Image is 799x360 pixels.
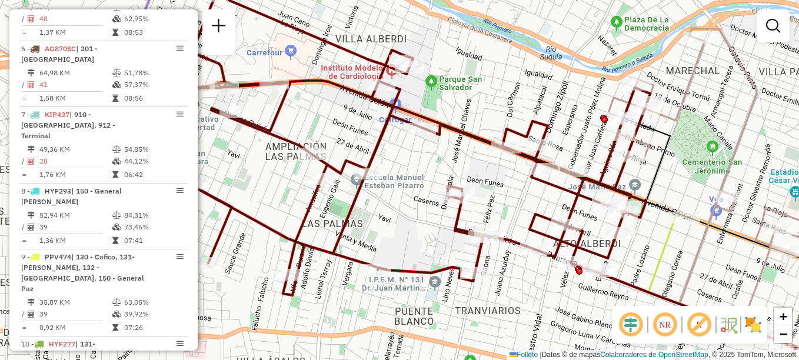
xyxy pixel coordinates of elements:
[45,110,69,119] span: KIP437
[39,79,112,91] td: 41
[124,14,149,23] font: 62,95%
[510,351,538,359] a: Folleto
[21,186,30,195] font: 8 -
[177,187,184,194] em: Opções
[21,79,27,91] td: /
[21,322,27,334] td: =
[21,92,27,104] td: =
[21,221,27,233] td: /
[124,26,183,38] td: 08:53
[685,311,713,339] span: Exibir rótulo
[112,237,118,244] i: Tempo total em rota
[39,169,112,181] td: 1,76 KM
[600,351,708,359] a: Colaboradores de OpenStreetMap
[21,186,122,206] span: | 150 - General [PERSON_NAME]
[177,340,184,347] em: Opções
[719,315,738,334] img: Fluxo de ruas
[21,252,30,261] font: 9 -
[112,299,121,306] i: % de utilização do peso
[124,67,183,79] td: 51,78%
[21,110,115,140] span: | 910 - [GEOGRAPHIC_DATA], 912 - Terminal
[112,171,118,178] i: Tempo total em rota
[28,15,35,22] i: Total de Atividades
[124,235,183,246] td: 07:41
[744,315,763,334] img: Exibir/Ocultar setores
[124,169,183,181] td: 06:42
[49,339,75,348] span: HYF277
[780,326,787,341] span: −
[177,45,184,52] em: Opções
[124,209,183,221] td: 84,31%
[28,212,35,219] i: Distância Total
[21,26,27,38] td: =
[39,308,112,320] td: 39
[28,224,35,231] i: Total de Atividades
[21,235,27,246] td: =
[124,80,149,89] font: 57,37%
[45,186,71,195] span: HYF293
[28,81,35,88] i: Total de Atividades
[112,324,118,331] i: Tempo total em rota
[124,144,183,155] td: 54,85%
[28,158,35,165] i: Total de Atividades
[21,252,144,293] span: | 130 - Cofico, 131- [PERSON_NAME], 132 - [GEOGRAPHIC_DATA], 150 - General Paz
[39,13,112,25] td: 48
[124,309,149,318] font: 39,92%
[39,26,112,38] td: 1,37 KM
[21,110,30,119] font: 7 -
[124,296,183,308] td: 63,05%
[112,311,121,318] i: % de utilização da cubagem
[39,67,112,79] td: 64,98 KM
[112,95,118,102] i: Tempo total em rota
[774,308,792,325] a: Acercar
[28,299,35,306] i: Distância Total
[124,322,183,334] td: 07:26
[45,252,71,261] span: PPV474
[651,311,679,339] span: Ocultar NR
[39,209,112,221] td: 52,94 KM
[112,224,121,231] i: % de utilização da cubagem
[45,44,76,53] span: AG870SC
[112,212,121,219] i: % de utilização do peso
[507,350,799,360] div: Datos © de mapas , © 2025 TomTom, Microsoft
[540,351,542,359] span: |
[21,169,27,181] td: =
[28,146,35,153] i: Distância Total
[28,311,35,318] i: Total de Atividades
[112,69,121,76] i: % de utilização do peso
[124,156,149,165] font: 44,12%
[21,339,34,348] font: 10 -
[617,311,645,339] span: Ocultar deslocamento
[112,15,121,22] i: % de utilização da cubagem
[39,322,112,334] td: 0,92 KM
[124,222,149,231] font: 73,46%
[39,221,112,233] td: 39
[112,29,118,36] i: Tempo total em rota
[39,155,112,167] td: 28
[39,235,112,246] td: 1,36 KM
[177,111,184,118] em: Opções
[207,14,231,41] a: Nova sessão e pesquisa
[112,158,121,165] i: % de utilização da cubagem
[112,81,121,88] i: % de utilização da cubagem
[39,144,112,155] td: 49,36 KM
[21,13,27,25] td: /
[177,253,184,260] em: Opções
[780,309,787,324] span: +
[112,146,121,153] i: % de utilização do peso
[39,92,112,104] td: 1,58 KM
[28,69,35,76] i: Distância Total
[21,308,27,320] td: /
[774,325,792,343] a: Alejar
[21,44,98,64] span: | 301 - [GEOGRAPHIC_DATA]
[124,92,183,104] td: 08:56
[39,296,112,308] td: 35,87 KM
[21,44,30,53] font: 6 -
[761,14,785,38] a: Exibir filtros
[21,155,27,167] td: /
